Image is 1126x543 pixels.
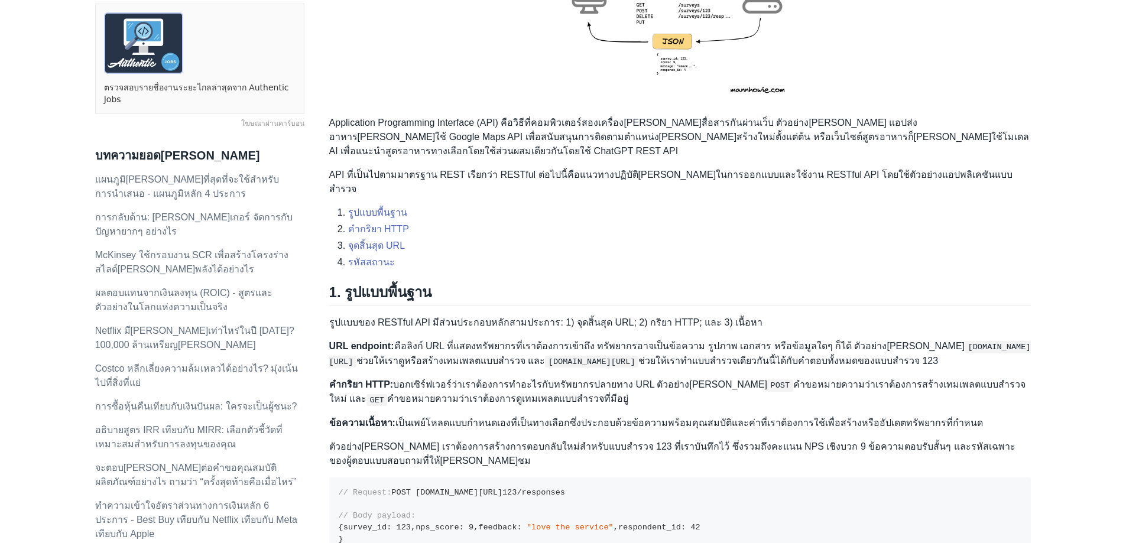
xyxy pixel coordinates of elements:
[517,523,522,532] span: :
[329,418,395,428] font: ข้อความเนื้อหา:
[95,326,294,350] a: Netflix มี[PERSON_NAME]เท่าไหร่ในปี [DATE]? 100,000 ล้านเหรียญ[PERSON_NAME]
[95,119,304,129] a: โฆษณาผ่านคาร์บอน
[95,425,283,449] a: อธิบายสูตร IRR เทียบกับ MIRR: เลือกตัวชี้วัดที่เหมาะสมสำหรับการลงทุนของคุณ
[397,523,411,532] span: 123
[329,441,1015,466] font: ตัวอย่าง[PERSON_NAME] เราต้องการสร้างการตอบกลับใหม่สำหรับแบบสำรวจ 123 ที่เราบันทึกไว้ ซึ่งรวมถึงค...
[329,341,394,351] font: URL endpoint:
[329,284,432,300] font: 1. รูปแบบพื้นฐาน
[614,523,618,532] span: ,
[638,356,938,366] font: ช่วยให้เราทำแบบสำรวจเดียวกันนี้ได้กับคำตอบทั้งหมดของแบบสำรวจ 123
[348,207,407,217] a: รูปแบบพื้นฐาน
[95,250,288,274] a: McKinsey ใช้กรอบงาน SCR เพื่อสร้างโครงร่างสไลด์[PERSON_NAME]พลังได้อย่างไร
[393,379,767,389] font: บอกเซิร์ฟเวอร์ว่าเราต้องการทำอะไรกับทรัพยากรปลายทาง URL ตัวอย่าง[PERSON_NAME]
[356,356,545,366] font: ช่วยให้เราดูหรือสร้างเทมเพลตแบบสำรวจ และ
[348,240,405,251] a: จุดสิ้นสุด URL
[348,224,409,234] a: คำกริยา HTTP
[241,119,304,128] font: โฆษณาผ่านคาร์บอน
[95,401,297,411] a: การซื้อหุ้นคืนเทียบกับเงินปันผล: ใครจะเป็นผู้ชนะ?
[339,511,416,520] span: // Body payload:
[459,523,464,532] span: :
[329,379,394,389] font: คำกริยา HTTP:
[527,523,614,532] span: "love the service"
[387,394,628,404] font: คำขอหมายความว่าเราต้องการดูเทมเพลตแบบสำรวจที่มีอยู่
[411,523,416,532] span: ,
[329,317,763,327] font: รูปแบบของ RESTful API มีส่วนประกอบหลักสามประการ: 1) จุดสิ้นสุด URL; 2) กริยา HTTP; และ 3) เนื้อหา
[104,82,296,105] a: ตรวจสอบรายชื่องานระยะไกลล่าสุดจาก Authentic Jobs
[95,288,272,312] a: ผลตอบแทนจากเงินลงทุน (ROIC) - สูตรและตัวอย่างในโลกแห่งความเป็นจริง
[95,174,280,199] a: แผนภูมิ[PERSON_NAME]ที่สุดที่จะใช้สำหรับการนำเสนอ - แผนภูมิหลัก 4 ประการ
[366,394,387,406] code: GET
[387,523,391,532] span: :
[395,418,983,428] font: เป็นเพย์โหลดแบบกำหนดเองที่เป็นทางเลือกซึ่งประกอบด้วยข้อความพร้อมคุณสมบัติและค่าที่เราต้องการใช้เพ...
[104,12,183,74] img: โฆษณาผ่านคาร์บอน
[329,118,1030,156] font: Application Programming Interface (API) คือวิธีที่คอมพิวเตอร์สองเครื่อง[PERSON_NAME]สื่อสารกันผ่า...
[95,363,298,388] a: Costco หลีกเลี่ยงความล้มเหลวได้อย่างไร? มุ่งเน้นไปที่สิ่งที่แย่
[473,523,478,532] span: ,
[95,500,297,539] a: ทำความเข้าใจอัตราส่วนทางการเงินหลัก 6 ประการ - Best Buy เทียบกับ Netflix เทียบกับ Meta เทียบกับ A...
[339,523,343,532] span: {
[681,523,686,532] span: :
[329,170,1013,194] font: API ที่เป็นไปตามมาตรฐาน REST เรียกว่า RESTful ต่อไปนี้คือแนวทางปฏิบัติ[PERSON_NAME]ในการออกแบบและ...
[469,523,473,532] span: 9
[104,83,289,104] font: ตรวจสอบรายชื่องานระยะไกลล่าสุดจาก Authentic Jobs
[502,488,517,497] span: 123
[545,356,638,368] code: [DOMAIN_NAME][URL]
[95,212,293,236] a: การกลับด้าน: [PERSON_NAME]เกอร์ จัดการกับปัญหายากๆ อย่างไร
[394,341,965,351] font: คือลิงก์ URL ที่แสดงทรัพยากรที่เราต้องการเข้าถึง ทรัพยากรอาจเป็นข้อความ รูปภาพ เอกสาร หรือข้อมูลใ...
[767,379,793,391] code: POST
[690,523,700,532] span: 42
[348,257,395,267] a: รหัสสถานะ
[95,149,260,162] font: บทความยอด[PERSON_NAME]
[95,463,297,487] a: จะตอบ[PERSON_NAME]ต่อคำขอคุณสมบัติผลิตภัณฑ์อย่างไร ถามว่า “ครั้งสุดท้ายคือเมื่อไหร่”
[339,488,392,497] span: // Request:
